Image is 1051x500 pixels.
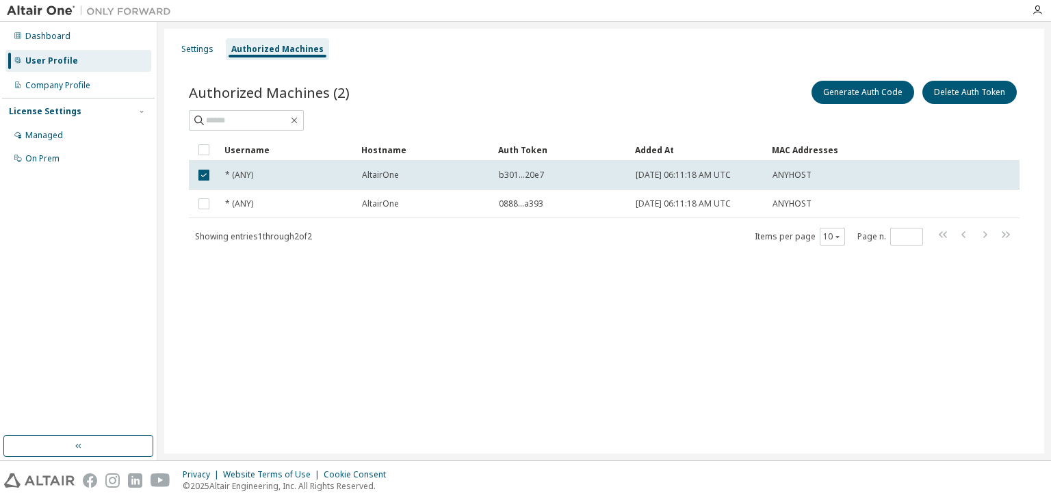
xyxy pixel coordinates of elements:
[4,473,75,488] img: altair_logo.svg
[922,81,1017,104] button: Delete Auth Token
[361,139,487,161] div: Hostname
[25,55,78,66] div: User Profile
[183,469,223,480] div: Privacy
[25,153,60,164] div: On Prem
[195,231,312,242] span: Showing entries 1 through 2 of 2
[7,4,178,18] img: Altair One
[773,198,812,209] span: ANYHOST
[498,139,624,161] div: Auth Token
[223,469,324,480] div: Website Terms of Use
[362,198,399,209] span: AltairOne
[812,81,914,104] button: Generate Auth Code
[83,473,97,488] img: facebook.svg
[25,130,63,141] div: Managed
[128,473,142,488] img: linkedin.svg
[773,170,812,181] span: ANYHOST
[636,170,731,181] span: [DATE] 06:11:18 AM UTC
[755,228,845,246] span: Items per page
[183,480,394,492] p: © 2025 Altair Engineering, Inc. All Rights Reserved.
[636,198,731,209] span: [DATE] 06:11:18 AM UTC
[225,198,253,209] span: * (ANY)
[25,80,90,91] div: Company Profile
[823,231,842,242] button: 10
[635,139,761,161] div: Added At
[857,228,923,246] span: Page n.
[362,170,399,181] span: AltairOne
[189,83,350,102] span: Authorized Machines (2)
[151,473,170,488] img: youtube.svg
[105,473,120,488] img: instagram.svg
[225,170,253,181] span: * (ANY)
[181,44,213,55] div: Settings
[224,139,350,161] div: Username
[25,31,70,42] div: Dashboard
[231,44,324,55] div: Authorized Machines
[499,198,543,209] span: 0888...a393
[324,469,394,480] div: Cookie Consent
[772,139,876,161] div: MAC Addresses
[499,170,544,181] span: b301...20e7
[9,106,81,117] div: License Settings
